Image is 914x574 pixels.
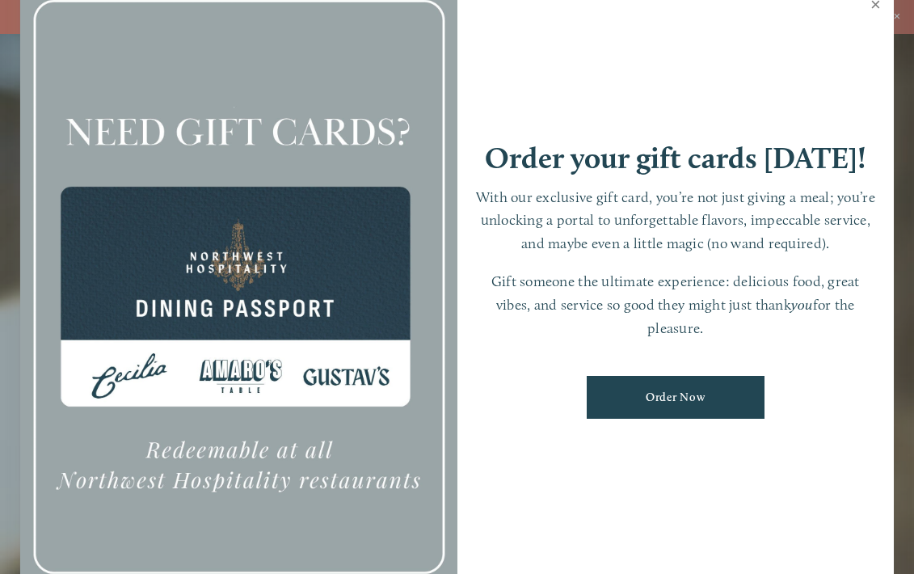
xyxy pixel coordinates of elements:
p: Gift someone the ultimate experience: delicious food, great vibes, and service so good they might... [474,270,878,340]
p: With our exclusive gift card, you’re not just giving a meal; you’re unlocking a portal to unforge... [474,186,878,255]
h1: Order your gift cards [DATE]! [485,143,866,173]
a: Order Now [587,376,764,419]
em: you [791,296,813,313]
